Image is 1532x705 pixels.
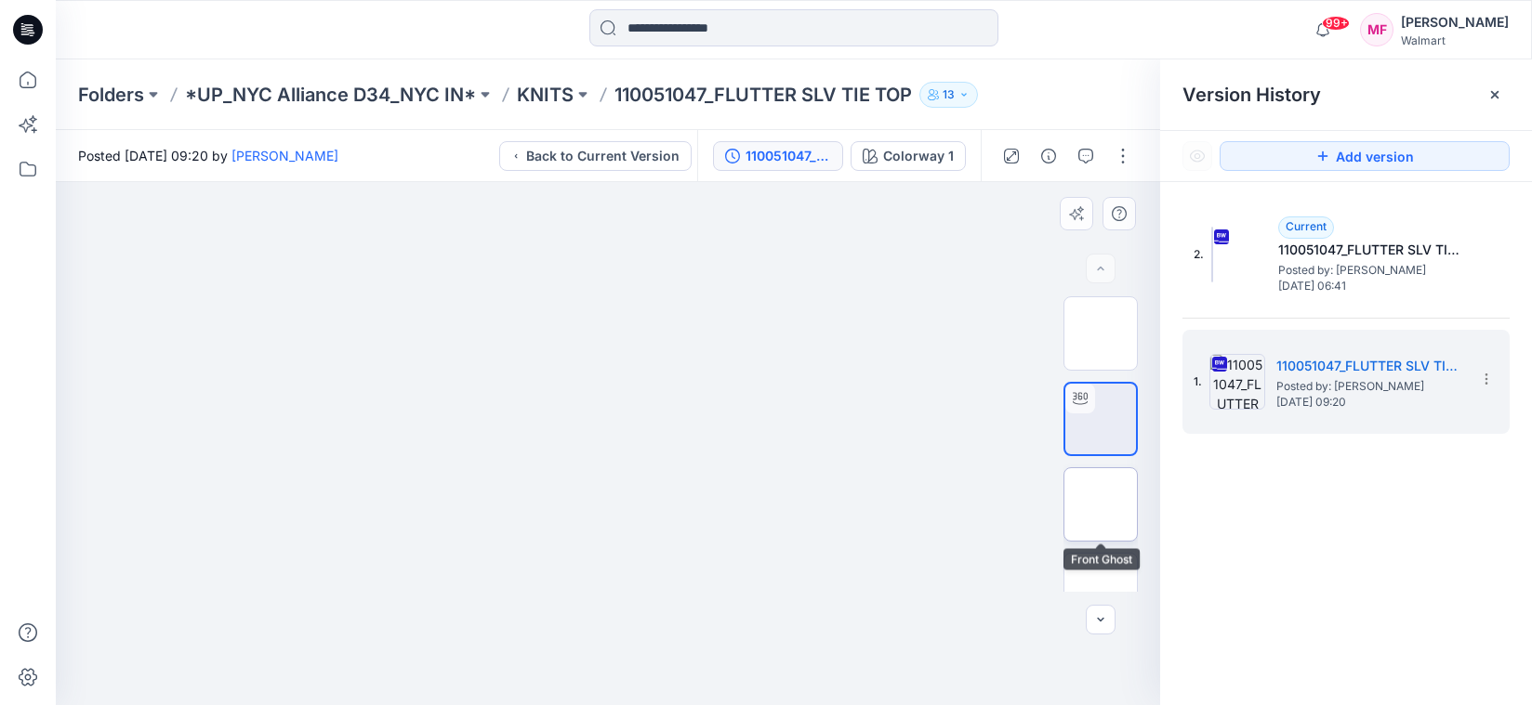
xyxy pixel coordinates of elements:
[517,82,574,108] a: KNITS
[78,82,144,108] a: Folders
[1182,84,1321,106] span: Version History
[1194,246,1204,263] span: 2.
[1211,227,1213,282] img: 110051047_FLUTTER SLV TIE TOP_0924
[185,82,476,108] a: *UP_NYC Alliance D34_NYC IN*
[1278,280,1464,293] span: [DATE] 06:41
[1360,13,1393,46] div: MF
[1276,355,1462,377] h5: 110051047_FLUTTER SLV TIE TOP
[1034,141,1063,171] button: Details
[883,146,954,166] div: Colorway 1
[1322,16,1350,31] span: 99+
[614,82,912,108] p: 110051047_FLUTTER SLV TIE TOP
[1276,377,1462,396] span: Posted by: Winnie Liu
[943,85,955,105] p: 13
[713,141,843,171] button: 110051047_FLUTTER SLV TIE TOP
[78,146,338,165] span: Posted [DATE] 09:20 by
[1182,141,1212,171] button: Show Hidden Versions
[1401,11,1509,33] div: [PERSON_NAME]
[1278,239,1464,261] h5: 110051047_FLUTTER SLV TIE TOP_0924
[1487,87,1502,102] button: Close
[746,146,831,166] div: 110051047_FLUTTER SLV TIE TOP
[499,141,692,171] button: Back to Current Version
[1401,33,1509,47] div: Walmart
[231,148,338,163] a: [PERSON_NAME]
[1278,261,1464,280] span: Posted by: Winnie Liu
[851,141,966,171] button: Colorway 1
[1220,141,1510,171] button: Add version
[1209,354,1265,410] img: 110051047_FLUTTER SLV TIE TOP
[1194,373,1202,390] span: 1.
[1286,219,1327,233] span: Current
[919,82,978,108] button: 13
[1276,396,1462,409] span: [DATE] 09:20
